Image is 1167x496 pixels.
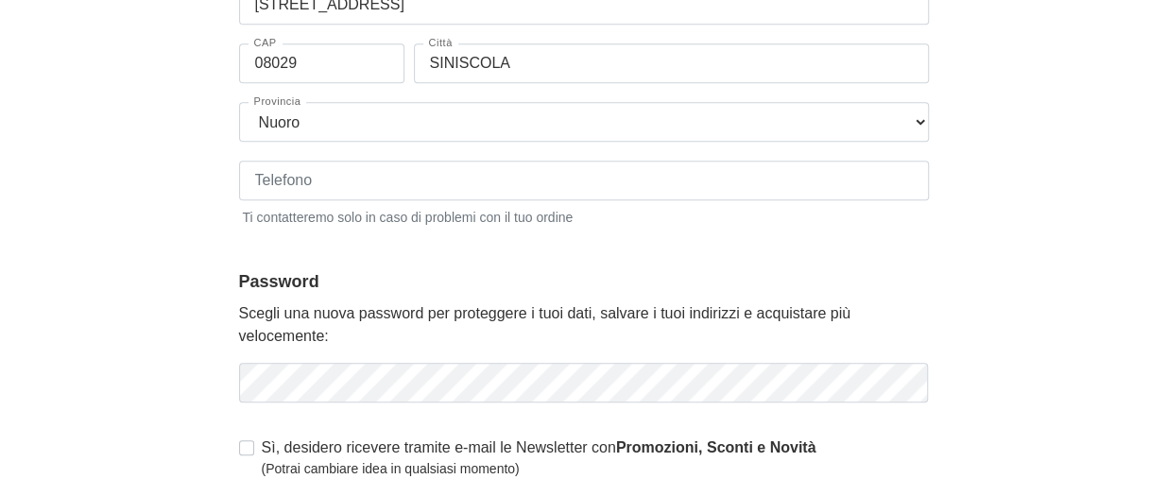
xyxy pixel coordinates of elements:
input: Città [414,43,929,83]
label: Provincia [249,96,307,107]
label: Sì, desidero ricevere tramite e-mail le Newsletter con [262,436,816,479]
legend: Password [239,269,929,295]
label: CAP [249,38,283,48]
strong: Promozioni, Sconti e Novità [616,439,816,455]
label: Città [423,38,458,48]
small: (Potrai cambiare idea in qualsiasi momento) [262,459,816,479]
p: Scegli una nuova password per proteggere i tuoi dati, salvare i tuoi indirizzi e acquistare più v... [239,302,929,348]
input: Telefono [239,161,929,200]
input: CAP [239,43,404,83]
small: Ti contatteremo solo in caso di problemi con il tuo ordine [239,204,929,228]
